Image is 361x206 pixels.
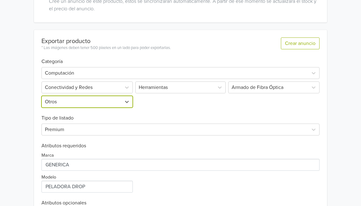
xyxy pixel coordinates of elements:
div: * Las imágenes deben tener 500 píxeles en un lado para poder exportarlas. [41,45,171,51]
label: Marca [41,152,54,159]
h6: Atributos requeridos [41,143,320,149]
h6: Tipo de listado [41,108,320,121]
div: Exportar producto [41,37,171,45]
h6: Atributos opcionales [41,200,320,206]
h6: Categoría [41,51,320,65]
label: Modelo [41,174,56,181]
button: Crear anuncio [281,37,320,49]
